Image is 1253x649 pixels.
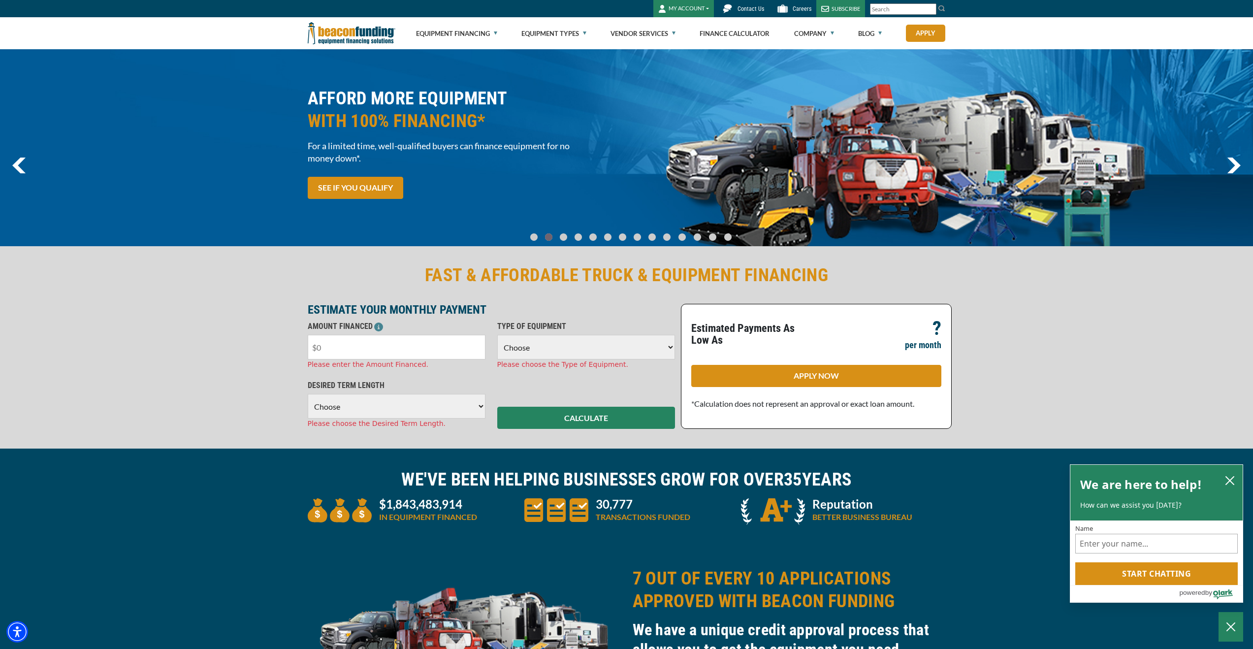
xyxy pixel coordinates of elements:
[524,498,588,522] img: three document icons to convery large amount of transactions funded
[926,5,934,13] a: Clear search text
[308,335,485,359] input: $0
[1219,612,1243,642] button: Close Chatbox
[12,158,26,173] a: previous
[707,233,719,241] a: Go To Slide 12
[932,323,941,334] p: ?
[596,511,690,523] p: TRANSACTIONS FUNDED
[793,5,811,12] span: Careers
[1075,562,1238,585] button: Start chatting
[691,323,810,346] p: Estimated Payments As Low As
[308,177,403,199] a: SEE IF YOU QUALIFY
[308,630,621,640] a: equipment collage
[784,469,802,490] span: 35
[610,18,675,49] a: Vendor Services
[812,498,912,510] p: Reputation
[497,321,675,332] p: TYPE OF EQUIPMENT
[308,110,621,132] span: WITH 100% FINANCING*
[521,18,586,49] a: Equipment Types
[691,233,704,241] a: Go To Slide 11
[1080,475,1202,494] h2: We are here to help!
[308,87,621,132] h2: AFFORD MORE EQUIPMENT
[1227,158,1241,173] img: Right Navigator
[497,407,675,429] button: CALCULATE
[632,233,643,241] a: Go To Slide 7
[308,304,675,316] p: ESTIMATE YOUR MONTHLY PAYMENT
[497,359,675,370] div: Please choose the Type of Equipment.
[1179,585,1243,602] a: Powered by Olark
[308,498,372,522] img: three money bags to convey large amount of equipment financed
[416,18,497,49] a: Equipment Financing
[1227,158,1241,173] a: next
[308,419,485,429] div: Please choose the Desired Term Length.
[1075,534,1238,553] input: Name
[1080,500,1233,510] p: How can we assist you [DATE]?
[1179,586,1205,599] span: powered
[308,264,946,287] h2: FAST & AFFORDABLE TRUCK & EQUIPMENT FINANCING
[738,5,764,12] span: Contact Us
[905,339,941,351] p: per month
[938,4,946,12] img: Search
[870,3,936,15] input: Search
[741,498,805,525] img: A + icon
[573,233,584,241] a: Go To Slide 3
[528,233,540,241] a: Go To Slide 0
[543,233,555,241] a: Go To Slide 1
[379,498,477,510] p: $1,843,483,914
[617,233,629,241] a: Go To Slide 6
[308,140,621,164] span: For a limited time, well-qualified buyers can finance equipment for no money down*.
[308,380,485,391] p: DESIRED TERM LENGTH
[1205,586,1212,599] span: by
[794,18,834,49] a: Company
[6,621,28,643] div: Accessibility Menu
[700,18,770,49] a: Finance Calculator
[633,567,946,613] h2: 7 OUT OF EVERY 10 APPLICATIONS APPROVED WITH BEACON FUNDING
[691,399,914,408] span: *Calculation does not represent an approval or exact loan amount.
[308,321,485,332] p: AMOUNT FINANCED
[906,25,945,42] a: Apply
[722,233,734,241] a: Go To Slide 13
[812,511,912,523] p: BETTER BUSINESS BUREAU
[308,359,485,370] div: Please enter the Amount Financed.
[646,233,658,241] a: Go To Slide 8
[308,468,946,491] h2: WE'VE BEEN HELPING BUSINESSES GROW FOR OVER YEARS
[308,17,395,49] img: Beacon Funding Corporation logo
[858,18,882,49] a: Blog
[12,158,26,173] img: Left Navigator
[596,498,690,510] p: 30,777
[602,233,614,241] a: Go To Slide 5
[1222,473,1238,487] button: close chatbox
[1075,525,1238,532] label: Name
[587,233,599,241] a: Go To Slide 4
[1070,464,1243,603] div: olark chatbox
[661,233,673,241] a: Go To Slide 9
[676,233,688,241] a: Go To Slide 10
[558,233,570,241] a: Go To Slide 2
[379,511,477,523] p: IN EQUIPMENT FINANCED
[691,365,941,387] a: APPLY NOW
